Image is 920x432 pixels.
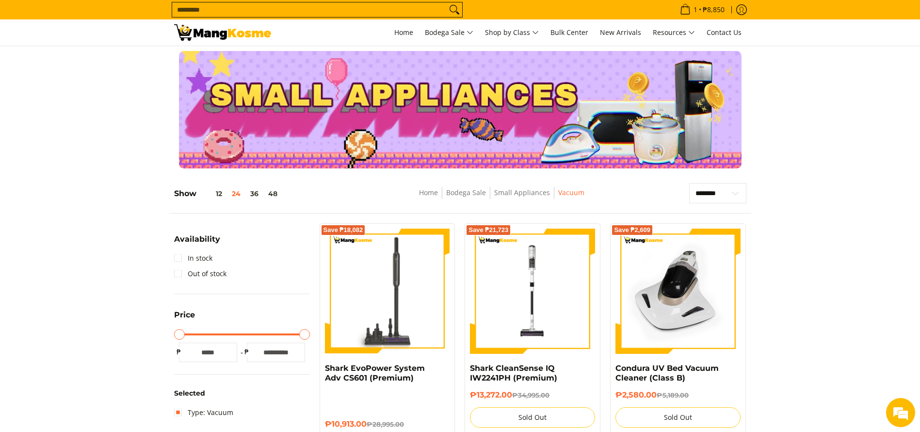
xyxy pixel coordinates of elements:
a: New Arrivals [595,19,646,46]
a: Condura UV Bed Vacuum Cleaner (Class B) [615,364,719,382]
button: Sold Out [470,407,595,428]
img: Small Appliances l Mang Kosme: Home Appliances Warehouse Sale Vacuum [174,24,271,41]
a: Type: Vacuum [174,405,233,420]
span: Bodega Sale [425,27,473,39]
span: • [677,4,727,15]
a: Shark CleanSense IQ IW2241PH (Premium) [470,364,557,382]
nav: Breadcrumbs [351,187,653,209]
span: ₱ [242,347,252,357]
del: ₱34,995.00 [512,391,549,399]
a: Bodega Sale [446,188,486,197]
h6: Selected [174,389,310,398]
a: Small Appliances [494,188,550,197]
span: 1 [692,6,699,13]
h6: ₱2,580.00 [615,390,741,400]
h6: ₱10,913.00 [325,419,450,429]
a: Out of stock [174,266,226,282]
span: ₱ [174,347,184,357]
span: Price [174,311,195,319]
button: 36 [245,190,263,198]
span: Availability [174,235,220,243]
a: Resources [648,19,700,46]
a: Bulk Center [546,19,593,46]
button: 12 [196,190,227,198]
a: Bodega Sale [420,19,478,46]
span: Save ₱2,609 [614,227,650,233]
img: shark-evopower-wireless-vacuum-full-view-mang-kosme [325,229,450,354]
button: 48 [263,190,282,198]
span: Resources [653,27,695,39]
span: Save ₱21,723 [468,227,508,233]
a: Contact Us [702,19,746,46]
a: Home [389,19,418,46]
span: Save ₱18,082 [323,227,363,233]
span: Shop by Class [485,27,539,39]
del: ₱5,189.00 [657,391,689,399]
h5: Show [174,189,282,199]
img: Condura UV Bed Vacuum Cleaner (Class B) [615,229,741,354]
span: Home [394,28,413,37]
span: New Arrivals [600,28,641,37]
a: Shop by Class [480,19,544,46]
button: Sold Out [615,407,741,428]
span: ₱8,850 [701,6,726,13]
button: Search [447,2,462,17]
del: ₱28,995.00 [367,420,404,428]
summary: Open [174,235,220,250]
button: 24 [227,190,245,198]
a: Home [419,188,438,197]
span: Contact Us [707,28,742,37]
a: In stock [174,250,212,266]
nav: Main Menu [281,19,746,46]
a: Shark EvoPower System Adv CS601 (Premium) [325,364,425,382]
img: shark-cleansense-cordless-stick-vacuum-front-full-view-mang-kosme [470,229,595,354]
summary: Open [174,311,195,326]
h6: ₱13,272.00 [470,390,595,400]
span: Bulk Center [550,28,588,37]
span: Vacuum [558,187,584,199]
